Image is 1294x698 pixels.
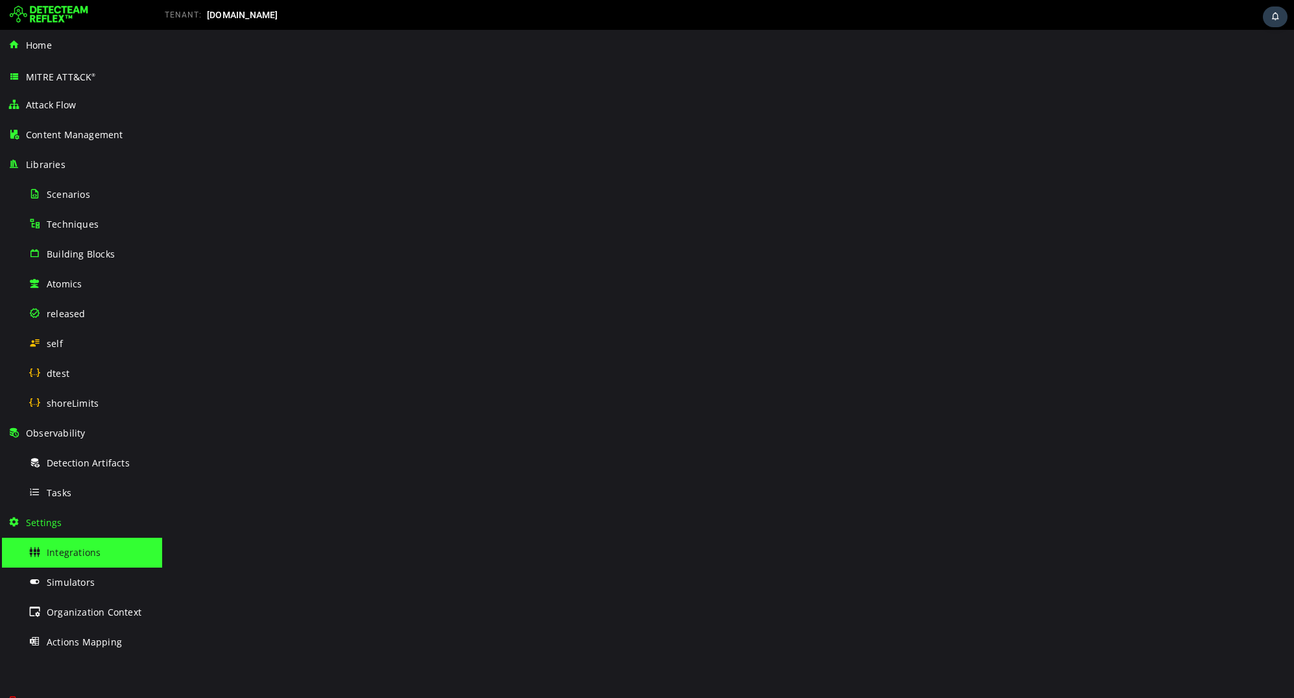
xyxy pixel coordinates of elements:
span: Tasks [47,487,71,499]
span: Building Blocks [47,248,115,260]
img: Detecteam logo [10,5,88,25]
span: Organization Context [47,606,141,618]
sup: ® [91,72,95,78]
span: Attack Flow [26,99,76,111]
span: self [47,337,63,350]
span: shoreLimits [47,397,99,409]
span: Home [26,39,52,51]
span: Observability [26,427,86,439]
div: Task Notifications [1263,6,1288,27]
span: Integrations [47,546,101,559]
span: Actions Mapping [47,636,122,648]
span: TENANT: [165,10,202,19]
span: Atomics [47,278,82,290]
span: Libraries [26,158,66,171]
span: Techniques [47,218,99,230]
span: Simulators [47,576,95,588]
span: Settings [26,516,62,529]
span: MITRE ATT&CK [26,71,96,83]
span: Content Management [26,128,123,141]
span: Scenarios [47,188,90,200]
span: released [47,307,86,320]
span: [DOMAIN_NAME] [207,10,278,20]
span: dtest [47,367,69,379]
span: Detection Artifacts [47,457,130,469]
